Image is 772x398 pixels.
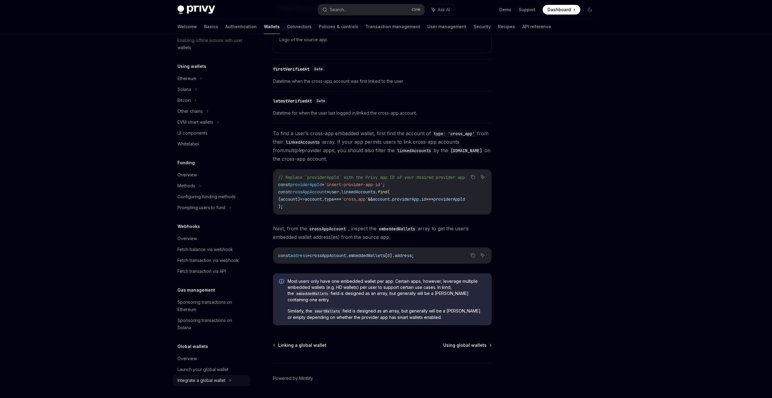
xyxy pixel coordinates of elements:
div: Sponsoring transactions on Solana [177,317,247,331]
code: embeddedWallets [294,291,331,297]
span: providerAppId [433,196,465,202]
span: Ask AI [438,7,450,13]
span: => [300,196,305,202]
a: Dashboard [543,5,580,15]
a: Policies & controls [319,19,358,34]
div: Solana [177,86,191,93]
div: Methods [177,182,195,189]
div: Ethereum [177,75,196,82]
span: Datetime for when the user last logged in/linked the cross-app account. [273,109,492,117]
span: find [378,189,387,195]
div: Overview [177,355,197,362]
a: Sponsoring transactions on Ethereum [173,297,250,315]
a: Support [519,7,535,13]
span: embeddedWallets [349,253,385,258]
span: = [327,189,329,195]
a: Overview [173,233,250,244]
span: ; [383,182,385,187]
span: 'cross_app' [341,196,368,202]
span: Dashboard [548,7,571,13]
span: . [339,189,341,195]
div: Other chains [177,108,203,115]
span: [ [385,253,387,258]
a: Welcome [177,19,197,34]
span: address [290,253,307,258]
a: Wallets [264,19,280,34]
span: 'insert-provider-app-id' [324,182,383,187]
span: providerApp [392,196,419,202]
span: providerAppId [290,182,322,187]
span: ( [387,189,390,195]
span: . [419,196,421,202]
span: Datetime when the cross-app account was first linked to the user. [273,78,492,85]
a: Demo [499,7,511,13]
span: const [278,182,290,187]
code: linkedAccounts [395,147,433,154]
a: Basics [204,19,218,34]
span: account [305,196,322,202]
span: user [329,189,339,195]
span: ]. [390,253,395,258]
span: To find a user’s cross-app embedded wallet, first find the account of from their array. If your a... [273,129,492,163]
code: type: 'cross_app' [431,130,477,137]
span: Next, from the , inspect the array to get the user’s embedded wallet address(es) from the source ... [273,224,492,241]
div: EVM smart wallets [177,119,213,126]
span: . [375,189,378,195]
a: Linking a global wallet [274,342,326,348]
h5: Global wallets [177,343,208,350]
a: Fetch transaction via webhook [173,255,250,266]
h5: Gas management [177,286,215,294]
a: Whitelabel [173,139,250,149]
span: Most users only have one embedded wallet per app. Certain apps, however, leverage multiple embedd... [288,278,486,303]
a: Fetch transaction via API [173,266,250,277]
h5: Webhooks [177,223,200,230]
code: embeddedWallets [376,226,418,232]
span: address [395,253,412,258]
a: Authentication [225,19,257,34]
h5: Funding [177,159,195,166]
img: dark logo [177,5,215,14]
span: . [390,196,392,202]
a: Transaction management [366,19,420,34]
span: crossAppAccount [290,189,327,195]
div: latestVerifiedAt [273,98,312,104]
a: Sponsoring transactions on Solana [173,315,250,333]
div: Fetch balance via webhook [177,246,233,253]
div: Overview [177,171,197,179]
div: Prompting users to fund [177,204,225,211]
span: id [421,196,426,202]
div: Fetch transaction via webhook [177,257,239,264]
button: Ask AI [479,251,487,259]
div: Launch your global wallet [177,366,228,373]
a: Using global wallets [443,342,491,348]
span: Linking a global wallet [278,342,326,348]
div: Search... [330,6,347,13]
button: Ask AI [427,4,454,15]
h5: Using wallets [177,63,206,70]
em: multiple [284,147,302,153]
a: Enabling offline actions with user wallets [173,35,250,53]
span: const [278,253,290,258]
a: Overview [173,353,250,364]
span: ; [412,253,414,258]
span: Similarly, the field is designed as an array, but generally will be a [PERSON_NAME] or empty depe... [288,308,486,320]
span: linkedAccounts [341,189,375,195]
div: Overview [177,235,197,242]
span: // Replace `providerAppId` with the Privy app ID of your desired provider app [278,175,465,180]
a: Connectors [287,19,312,34]
code: crossAppAccount [307,226,348,232]
span: = [322,182,324,187]
span: . [322,196,324,202]
code: [DOMAIN_NAME] [448,147,484,154]
span: === [334,196,341,202]
a: Launch your global wallet [173,364,250,375]
a: User management [427,19,466,34]
span: ) [298,196,300,202]
button: Ask AI [479,173,487,181]
a: Configuring funding methods [173,191,250,202]
a: UI components [173,128,250,139]
div: Whitelabel [177,140,199,148]
span: const [278,189,290,195]
div: Fetch transaction via API [177,268,226,275]
span: Logo of the source app. [279,36,485,43]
